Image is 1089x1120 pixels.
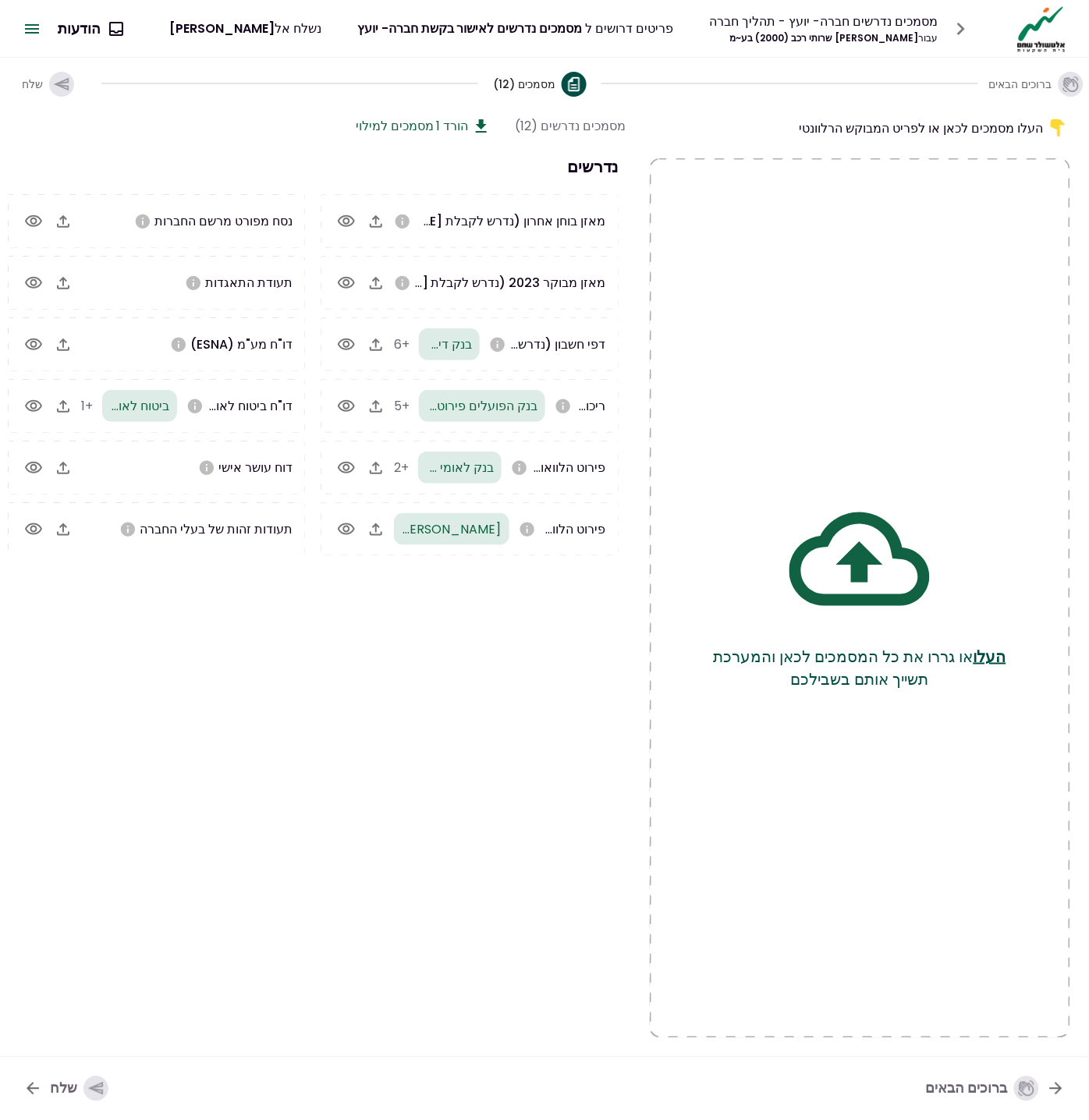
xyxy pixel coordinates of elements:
font: העלו מסמכים לכאן או לפריט המבוקש הרלוונטי [800,119,1044,138]
div: [PERSON_NAME] שרותי רכב (2000) בע~מ [710,31,938,45]
svg: אנא העלו ריכוז יתרות עדכני בבנקים, בחברות אשראי חוץ בנקאיות ובחברות כרטיסי אשראי [555,398,572,415]
span: שלח [22,76,43,92]
span: מאזן בוחן אחרון (נדרש לקבלת [PERSON_NAME] ירוק) [307,212,606,230]
svg: אנא העלו פרוט הלוואות חוץ בנקאיות של החברה [519,521,536,538]
span: בנק הפועלים פירוט הלוואות.pdf [369,397,537,415]
span: בנק לאומי עוש.pdf [394,459,494,477]
svg: אנא העלו דפי חשבון ל3 חודשים האחרונים לכל החשבונות בנק [489,336,506,353]
span: תעודות זהות של בעלי החברה [140,520,293,538]
button: הורד 1 מסמכים למילוי [356,116,491,136]
span: נסח מפורט מרשם החברות [154,212,293,230]
span: ריכוז יתרות [548,397,606,415]
svg: אנא העלו צילום תעודת זהות של כל בעלי מניות החברה (לת.ז. ביומטרית יש להעלות 2 צדדים) [119,521,137,538]
span: [PERSON_NAME] [169,19,275,37]
span: ברוכים הבאים [989,76,1052,92]
svg: אנא הורידו את הטופס מלמעלה. יש למלא ולהחזיר חתום על ידי הבעלים [198,459,215,477]
font: הורד 1 מסמכים למילוי [356,116,469,136]
font: ברוכים הבאים [926,1076,1008,1101]
font: שלח [50,1076,77,1101]
button: הודעות [45,9,135,49]
div: מסמכים נדרשים חברה- יועץ - תהליך חברה [710,12,938,31]
div: נשלח אל [169,19,321,38]
span: +2 [394,459,409,477]
button: מסמכים (12) [493,59,587,109]
button: העלו [974,645,1006,668]
div: מסמכים נדרשים (12) [516,116,626,136]
span: פירוט הלוואות בנקאיות [486,459,606,477]
span: +1 [81,397,93,415]
span: דו"ח מע"מ (ESNA) [190,335,293,353]
svg: אנא העלו תעודת התאגדות של החברה [185,275,202,292]
span: עבור [919,31,938,44]
span: מימון חוץ בנקאי.pdf [318,520,502,538]
svg: אנא העלו מאזן מבוקר לשנה 2023 [394,275,411,292]
span: +6 [394,335,410,353]
svg: אנא העלו דו"ח מע"מ (ESNA) משנת 2023 ועד היום [170,336,187,353]
svg: אנא העלו פרוט הלוואות מהבנקים [511,459,528,477]
button: שלח [9,59,87,109]
img: Logo [1013,5,1070,53]
span: +5 [394,397,410,415]
button: ברוכים הבאים [913,1069,1078,1109]
svg: אנא העלו נסח חברה מפורט כולל שעבודים [134,213,151,230]
span: דוח עושר אישי [218,459,293,477]
button: ברוכים הבאים [993,59,1080,109]
button: שלח [11,1069,121,1109]
svg: אנא העלו טופס 102 משנת 2023 ועד היום [186,398,204,415]
font: הודעות [58,16,101,41]
span: ביטוח לאומי 2023.pdf [51,397,169,415]
span: מאזן מבוקר 2023 (נדרש לקבלת [PERSON_NAME] ירוק) [293,274,606,292]
span: תעודת התאגדות [205,274,293,292]
span: מסמכים (12) [493,76,555,92]
div: פריטים דרושים ל [357,19,674,38]
font: או גררו את כל המסמכים לכאן והמערכת תשייך אותם בשבילכם [714,646,974,691]
span: מסמכים נדרשים לאישור בקשת חברה- יועץ [357,19,583,37]
svg: במידה ונערכת הנהלת חשבונות כפולה בלבד [394,213,411,230]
